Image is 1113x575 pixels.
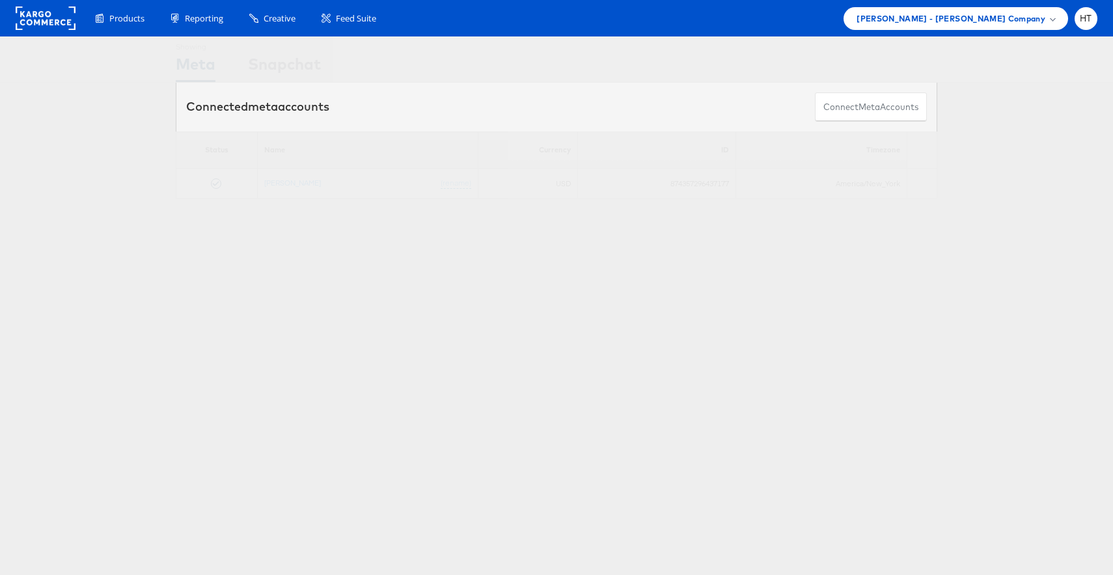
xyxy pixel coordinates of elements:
div: Snapchat [248,53,321,82]
span: [PERSON_NAME] - [PERSON_NAME] Company [857,12,1045,25]
span: meta [859,101,880,113]
div: Connected accounts [186,98,329,115]
span: Products [109,12,144,25]
td: USD [478,169,578,199]
th: Status [176,132,258,169]
td: America/New_York [736,169,907,199]
div: Showing [176,37,215,53]
span: Creative [264,12,295,25]
td: 874357296437177 [578,169,736,199]
th: Timezone [736,132,907,169]
button: ConnectmetaAccounts [815,92,927,122]
span: HT [1080,14,1092,23]
span: Feed Suite [336,12,376,25]
th: Currency [478,132,578,169]
th: ID [578,132,736,169]
span: meta [248,99,278,114]
th: Name [257,132,478,169]
a: [PERSON_NAME] [264,178,321,188]
div: Meta [176,53,215,82]
a: (rename) [441,178,471,189]
span: Reporting [185,12,223,25]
